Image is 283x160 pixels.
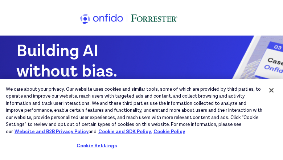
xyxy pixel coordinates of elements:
img: onfido_logo.svg [80,14,123,24]
a: Cookie and SDK Policy. [98,129,152,135]
span: Building AI without bias. Reducing bias in biometrics [16,40,124,123]
button: Cookie Settings [74,139,119,153]
a: More information about our cookie policy., opens in a new tab [15,129,89,135]
a: Cookie Policy [153,129,185,135]
div: We care about your privacy. Our website uses cookies and similar tools, some of which are provide... [6,86,263,136]
img: vert_line.png [124,13,130,23]
button: Close [263,82,279,98]
img: Forrester_Logo.png [131,14,177,22]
